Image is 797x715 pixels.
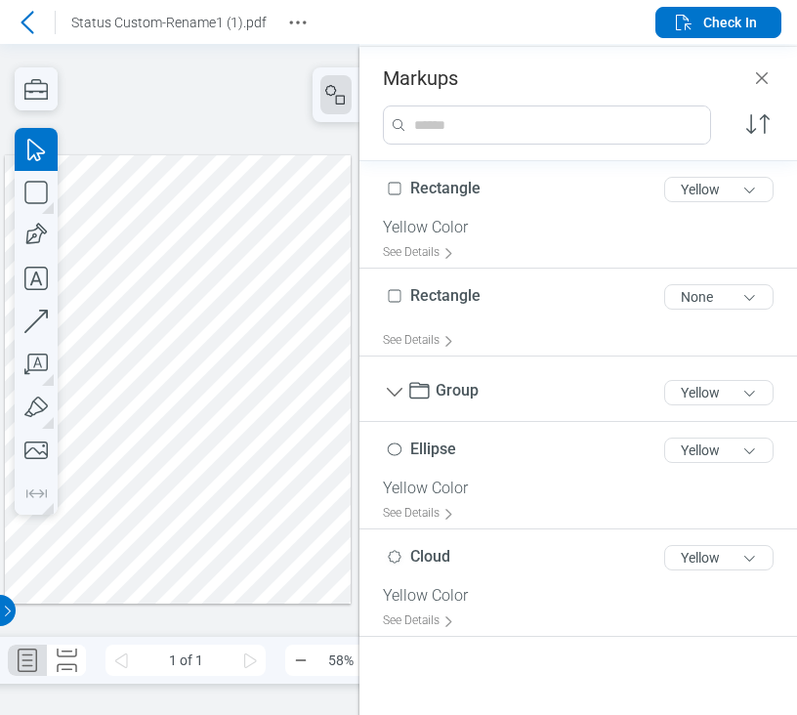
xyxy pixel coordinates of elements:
[137,645,234,676] span: 1 of 1
[47,645,86,676] button: Continuous Page Layout
[664,438,774,463] button: Yellow
[383,381,406,404] button: Group
[655,7,781,38] button: Check In
[436,381,479,400] span: Group
[285,645,316,676] button: Zoom Out
[664,177,774,202] button: Yellow
[383,66,458,90] h3: Markups
[410,179,481,197] span: Rectangle
[282,7,314,38] button: Revision History
[664,545,774,570] button: Yellow
[316,645,365,676] span: 58%
[8,645,47,676] button: Single Page Layout
[383,218,789,237] div: Yellow Color
[703,13,757,32] span: Check In
[383,237,462,268] div: See Details
[664,284,774,310] button: None
[410,286,481,305] span: Rectangle
[383,498,462,528] div: See Details
[410,547,450,566] span: Cloud
[383,479,789,498] div: Yellow Color
[664,380,774,405] button: Yellow
[383,586,789,606] div: Yellow Color
[750,66,774,90] button: Close
[410,440,456,458] span: Ellipse
[71,15,267,30] span: Status Custom-Rename1 (1).pdf
[383,325,462,356] div: See Details
[383,606,462,636] div: See Details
